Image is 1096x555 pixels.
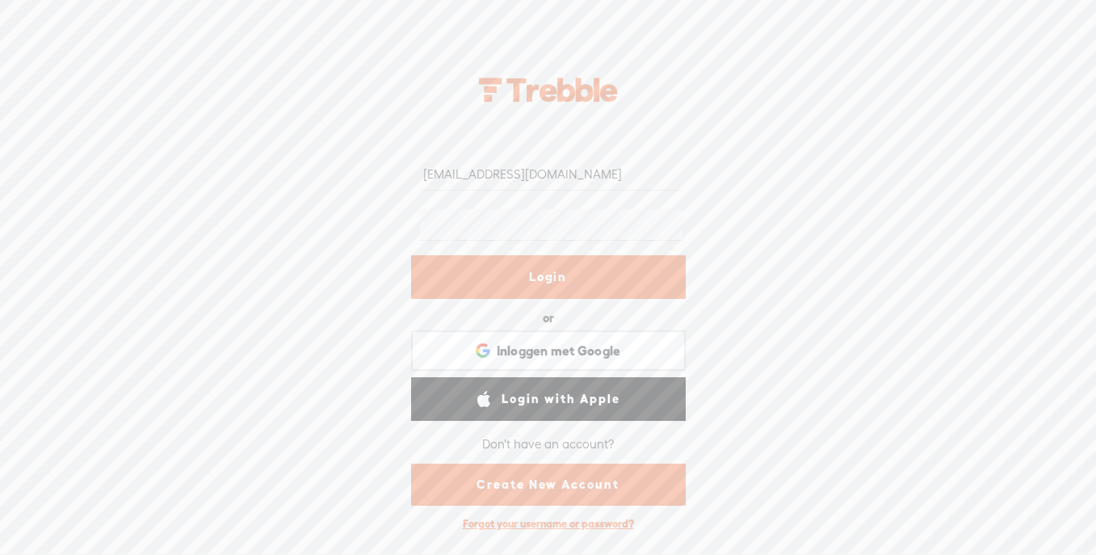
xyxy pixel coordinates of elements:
a: Create New Account [411,464,686,506]
div: Forgot your username or password? [455,509,642,539]
input: Username [420,159,682,191]
div: or [543,305,554,331]
div: Inloggen met Google [411,330,686,371]
span: Inloggen met Google [497,343,621,359]
div: Don't have an account? [482,427,615,460]
a: Login with Apple [411,377,686,421]
a: Login [411,255,686,299]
